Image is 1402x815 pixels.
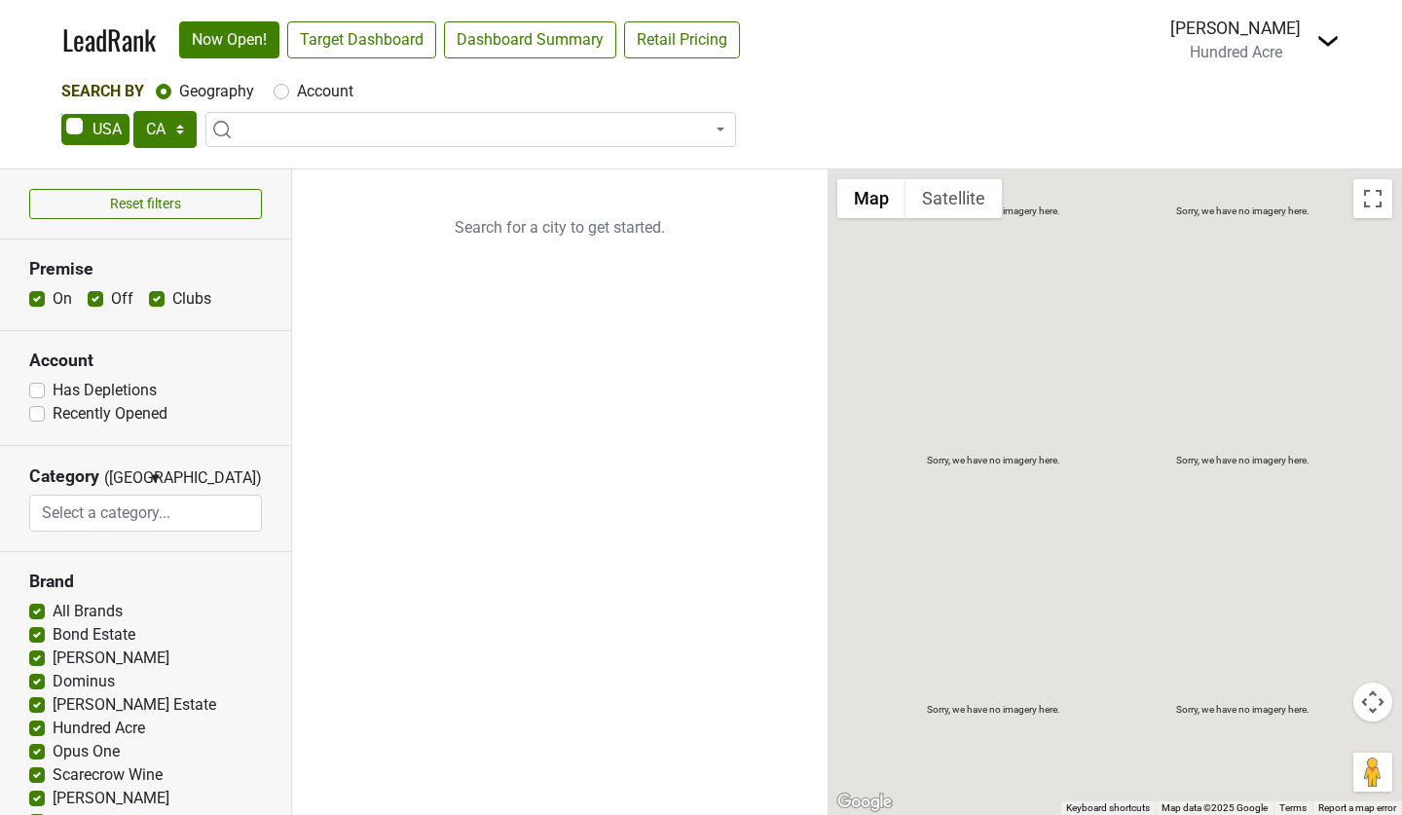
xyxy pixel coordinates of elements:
label: Scarecrow Wine [53,763,163,787]
button: Map camera controls [1353,683,1392,722]
a: Report a map error [1318,802,1396,813]
a: Target Dashboard [287,21,436,58]
p: Search for a city to get started. [292,169,828,286]
span: ▼ [148,469,163,487]
button: Show satellite imagery [905,179,1002,218]
span: Map data ©2025 Google [1162,802,1268,813]
label: Hundred Acre [53,717,145,740]
label: Geography [179,80,254,103]
div: [PERSON_NAME] [1170,16,1301,41]
h3: Premise [29,259,262,279]
label: Account [297,80,353,103]
span: Hundred Acre [1190,43,1282,61]
a: LeadRank [62,19,156,60]
label: [PERSON_NAME] Estate [53,693,216,717]
button: Show street map [837,179,905,218]
a: Terms (opens in new tab) [1279,802,1307,813]
label: All Brands [53,600,123,623]
label: Dominus [53,670,115,693]
a: Retail Pricing [624,21,740,58]
span: ([GEOGRAPHIC_DATA]) [104,466,143,495]
input: Select a category... [30,495,261,532]
a: Dashboard Summary [444,21,616,58]
h3: Brand [29,572,262,592]
a: Now Open! [179,21,279,58]
label: [PERSON_NAME] [53,647,169,670]
h3: Account [29,351,262,371]
label: Clubs [172,287,211,311]
button: Reset filters [29,189,262,219]
label: Off [111,287,133,311]
span: Search By [61,82,144,100]
label: [PERSON_NAME] [53,787,169,810]
h3: Category [29,466,99,487]
button: Drag Pegman onto the map to open Street View [1353,753,1392,792]
label: Bond Estate [53,623,135,647]
img: Dropdown Menu [1316,29,1340,53]
button: Toggle fullscreen view [1353,179,1392,218]
button: Keyboard shortcuts [1066,801,1150,815]
label: Recently Opened [53,402,167,426]
a: Open this area in Google Maps (opens a new window) [832,790,897,815]
label: Opus One [53,740,120,763]
label: On [53,287,72,311]
img: Google [832,790,897,815]
label: Has Depletions [53,379,157,402]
